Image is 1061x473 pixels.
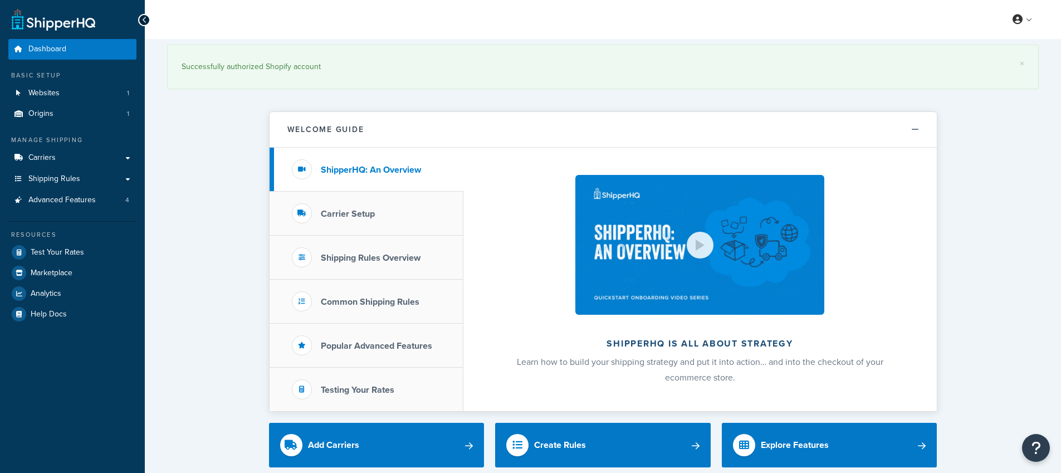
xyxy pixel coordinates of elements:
a: Create Rules [495,423,711,467]
a: × [1020,59,1024,68]
li: Advanced Features [8,190,136,211]
span: Shipping Rules [28,174,80,184]
a: Dashboard [8,39,136,60]
div: Explore Features [761,437,829,453]
h3: Common Shipping Rules [321,297,419,307]
span: Test Your Rates [31,248,84,257]
span: Websites [28,89,60,98]
span: Advanced Features [28,196,96,205]
a: Origins1 [8,104,136,124]
div: Resources [8,230,136,240]
a: Test Your Rates [8,242,136,262]
span: Learn how to build your shipping strategy and put it into action… and into the checkout of your e... [517,355,883,384]
a: Marketplace [8,263,136,283]
a: Advanced Features4 [8,190,136,211]
a: Add Carriers [269,423,485,467]
span: Dashboard [28,45,66,54]
a: Websites1 [8,83,136,104]
img: ShipperHQ is all about strategy [575,175,824,315]
span: 1 [127,109,129,119]
h2: ShipperHQ is all about strategy [493,339,907,349]
div: Successfully authorized Shopify account [182,59,1024,75]
h2: Welcome Guide [287,125,364,134]
h3: ShipperHQ: An Overview [321,165,421,175]
h3: Carrier Setup [321,209,375,219]
span: Help Docs [31,310,67,319]
span: Analytics [31,289,61,299]
h3: Shipping Rules Overview [321,253,421,263]
a: Explore Features [722,423,937,467]
li: Websites [8,83,136,104]
li: Origins [8,104,136,124]
a: Carriers [8,148,136,168]
span: Origins [28,109,53,119]
span: Carriers [28,153,56,163]
h3: Testing Your Rates [321,385,394,395]
a: Shipping Rules [8,169,136,189]
div: Add Carriers [308,437,359,453]
button: Open Resource Center [1022,434,1050,462]
div: Manage Shipping [8,135,136,145]
a: Help Docs [8,304,136,324]
button: Welcome Guide [270,112,937,148]
a: Analytics [8,284,136,304]
h3: Popular Advanced Features [321,341,432,351]
span: Marketplace [31,269,72,278]
div: Create Rules [534,437,586,453]
span: 1 [127,89,129,98]
div: Basic Setup [8,71,136,80]
span: 4 [125,196,129,205]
